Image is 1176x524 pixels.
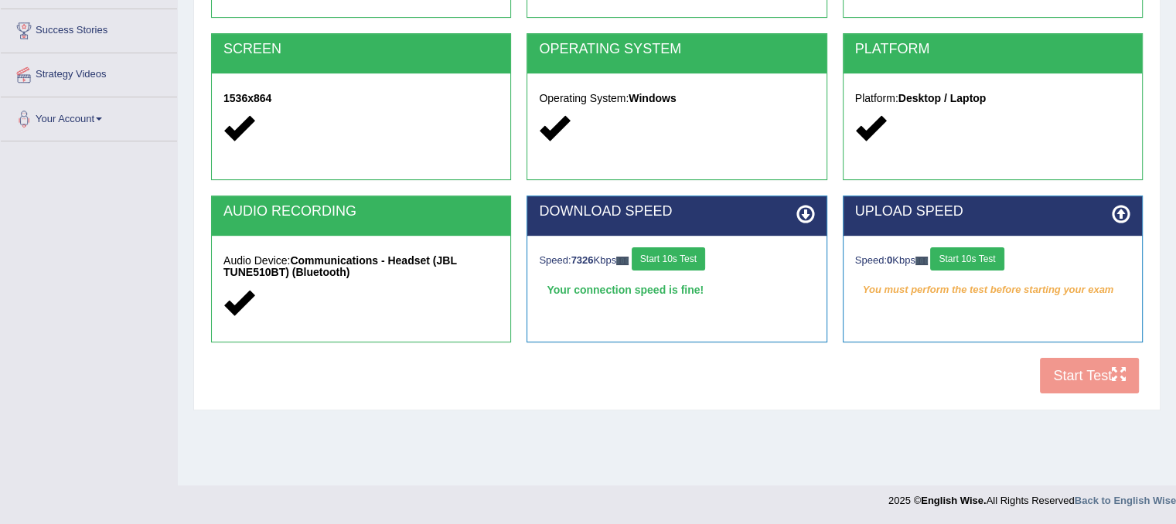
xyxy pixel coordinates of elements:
[855,93,1130,104] h5: Platform:
[930,247,1004,271] button: Start 10s Test
[898,92,987,104] strong: Desktop / Laptop
[629,92,676,104] strong: Windows
[855,42,1130,57] h2: PLATFORM
[571,254,594,266] strong: 7326
[223,255,499,279] h5: Audio Device:
[1,53,177,92] a: Strategy Videos
[632,247,705,271] button: Start 10s Test
[1075,495,1176,506] a: Back to English Wise
[223,254,457,278] strong: Communications - Headset (JBL TUNE510BT) (Bluetooth)
[855,278,1130,301] em: You must perform the test before starting your exam
[223,204,499,219] h2: AUDIO RECORDING
[223,92,271,104] strong: 1536x864
[539,42,814,57] h2: OPERATING SYSTEM
[921,495,986,506] strong: English Wise.
[539,204,814,219] h2: DOWNLOAD SPEED
[888,485,1176,508] div: 2025 © All Rights Reserved
[1,97,177,136] a: Your Account
[616,257,629,265] img: ajax-loader-fb-connection.gif
[539,278,814,301] div: Your connection speed is fine!
[855,247,1130,274] div: Speed: Kbps
[855,204,1130,219] h2: UPLOAD SPEED
[887,254,892,266] strong: 0
[539,247,814,274] div: Speed: Kbps
[1,9,177,48] a: Success Stories
[539,93,814,104] h5: Operating System:
[223,42,499,57] h2: SCREEN
[915,257,928,265] img: ajax-loader-fb-connection.gif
